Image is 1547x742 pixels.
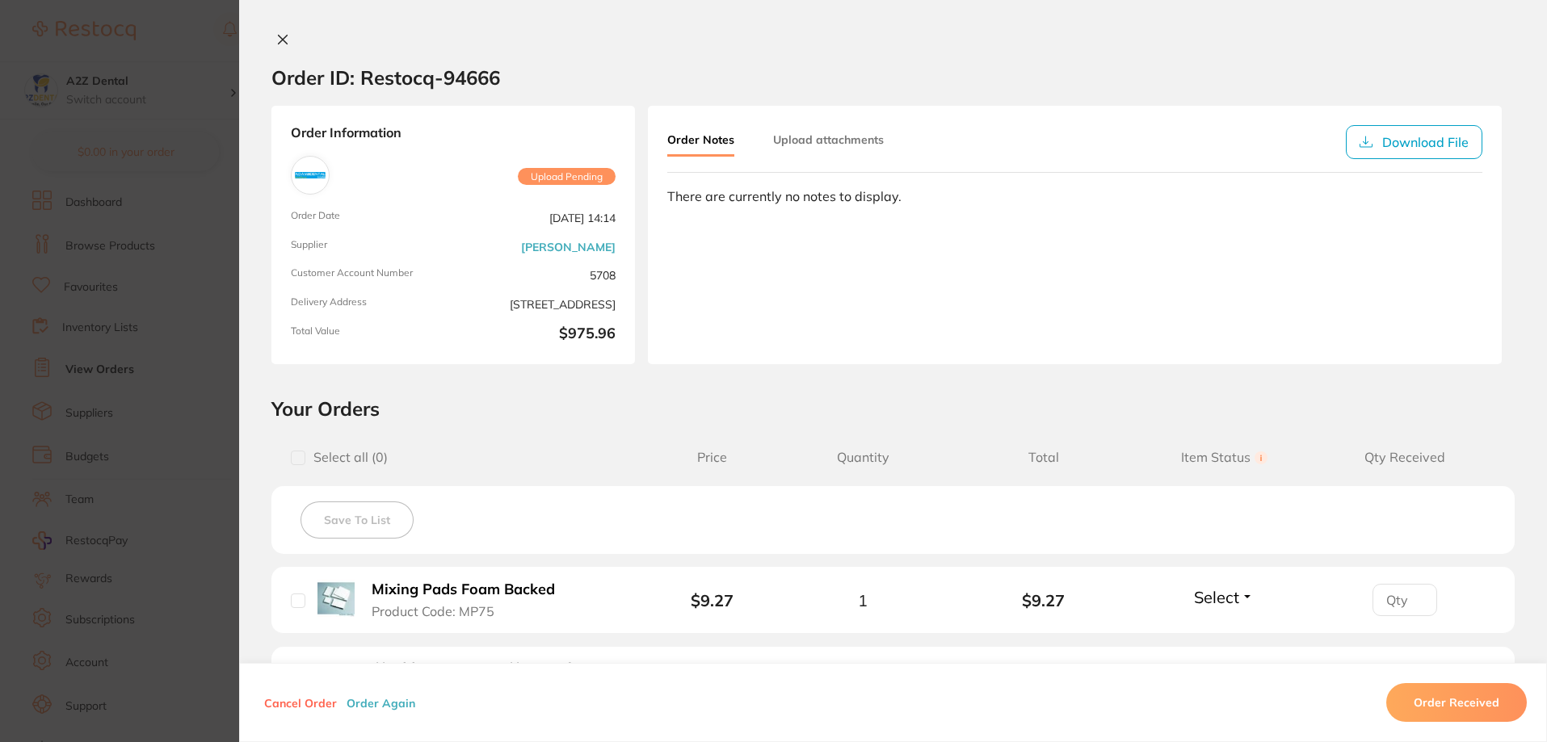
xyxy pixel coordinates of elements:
[953,450,1134,465] span: Total
[518,168,616,186] span: Upload Pending
[1386,683,1527,722] button: Order Received
[460,267,616,283] span: 5708
[291,210,447,226] span: Order Date
[291,296,447,312] span: Delivery Address
[953,591,1134,610] b: $9.27
[652,450,772,465] span: Price
[271,396,1515,421] h2: Your Orders
[1134,450,1315,465] span: Item Status
[317,580,355,617] img: Mixing Pads Foam Backed
[691,590,734,610] b: $9.27
[301,501,414,539] button: Save To List
[772,450,953,465] span: Quantity
[1314,450,1495,465] span: Qty Received
[460,296,616,312] span: [STREET_ADDRESS]
[372,604,494,618] span: Product Code: MP75
[271,65,500,90] h2: Order ID: Restocq- 94666
[521,241,616,254] a: [PERSON_NAME]
[1189,587,1259,607] button: Select
[1373,584,1437,616] input: Qty
[858,591,868,610] span: 1
[1346,125,1482,159] button: Download File
[367,581,574,620] button: Mixing Pads Foam Backed Product Code: MP75
[342,695,420,710] button: Order Again
[374,660,624,711] b: **Addition Request** Dental Evacuation Suction Tubes Side Vent
[291,125,616,143] strong: Order Information
[667,125,734,157] button: Order Notes
[369,660,628,732] button: **Addition Request** Dental Evacuation Suction Tubes Side Vent Product Code: HVE05
[305,450,388,465] span: Select all ( 0 )
[460,325,616,345] b: $975.96
[1194,587,1239,607] span: Select
[460,210,616,226] span: [DATE] 14:14
[291,239,447,255] span: Supplier
[291,267,447,283] span: Customer Account Number
[295,160,326,191] img: Adam Dental
[259,695,342,710] button: Cancel Order
[667,189,1482,203] div: There are currently no notes to display.
[773,125,884,154] button: Upload attachments
[372,581,555,598] b: Mixing Pads Foam Backed
[291,325,447,345] span: Total Value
